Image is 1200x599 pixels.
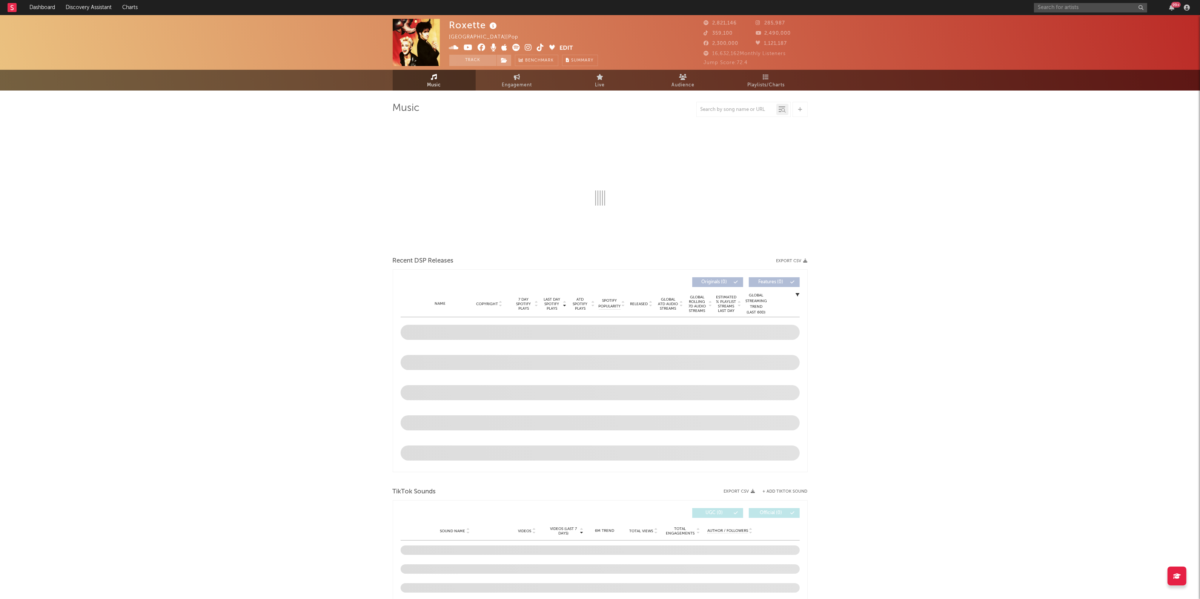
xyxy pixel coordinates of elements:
span: 2,300,000 [704,41,739,46]
div: Name [416,301,465,307]
div: Roxette [449,19,499,31]
span: Playlists/Charts [747,81,785,90]
a: Audience [642,70,725,91]
button: + Add TikTok Sound [755,490,808,494]
span: Engagement [502,81,532,90]
span: Global Rolling 7D Audio Streams [687,295,708,313]
span: Audience [671,81,694,90]
button: Edit [560,44,573,53]
span: Total Engagements [665,527,695,536]
span: Live [595,81,605,90]
span: Originals ( 0 ) [697,280,732,284]
span: Global ATD Audio Streams [658,297,679,311]
span: Videos (last 7 days) [548,527,579,536]
span: Jump Score: 72.4 [704,60,748,65]
span: Benchmark [525,56,554,65]
div: [GEOGRAPHIC_DATA] | Pop [449,33,527,42]
span: Estimated % Playlist Streams Last Day [716,295,737,313]
span: Music [427,81,441,90]
button: Export CSV [724,489,755,494]
button: Originals(0) [692,277,743,287]
span: Released [630,302,648,306]
span: Official ( 0 ) [754,511,788,515]
span: TikTok Sounds [393,487,436,496]
span: Total Views [629,529,653,533]
span: Sound Name [440,529,466,533]
div: Global Streaming Trend (Last 60D) [745,293,768,315]
span: UGC ( 0 ) [697,511,732,515]
span: Spotify Popularity [598,298,621,309]
span: 1,121,187 [756,41,787,46]
div: 6M Trend [587,528,622,534]
span: Author / Followers [707,528,748,533]
span: 2,821,146 [704,21,737,26]
button: 99+ [1169,5,1174,11]
input: Search by song name or URL [697,107,776,113]
span: Videos [518,529,532,533]
a: Benchmark [515,55,558,66]
span: 2,490,000 [756,31,791,36]
button: + Add TikTok Sound [763,490,808,494]
span: 16,632,162 Monthly Listeners [704,51,786,56]
a: Live [559,70,642,91]
button: UGC(0) [692,508,743,518]
input: Search for artists [1034,3,1147,12]
span: Last Day Spotify Plays [542,297,562,311]
span: Summary [572,58,594,63]
button: Export CSV [776,259,808,263]
span: 285,987 [756,21,785,26]
span: Copyright [476,302,498,306]
button: Track [449,55,496,66]
span: 359,100 [704,31,733,36]
span: Recent DSP Releases [393,256,454,266]
span: 7 Day Spotify Plays [514,297,534,311]
button: Features(0) [749,277,800,287]
div: 99 + [1171,2,1181,8]
a: Engagement [476,70,559,91]
span: ATD Spotify Plays [570,297,590,311]
button: Official(0) [749,508,800,518]
span: Features ( 0 ) [754,280,788,284]
a: Music [393,70,476,91]
button: Summary [562,55,598,66]
a: Playlists/Charts [725,70,808,91]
